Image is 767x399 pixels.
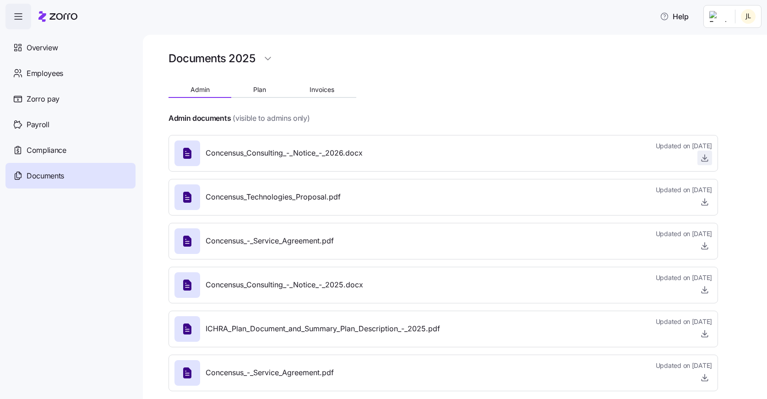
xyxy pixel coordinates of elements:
[169,51,255,65] h1: Documents 2025
[5,60,136,86] a: Employees
[206,235,334,247] span: Concensus_-_Service_Agreement.pdf
[27,145,66,156] span: Compliance
[656,185,712,194] span: Updated on [DATE]
[656,273,712,282] span: Updated on [DATE]
[656,141,712,151] span: Updated on [DATE]
[5,35,136,60] a: Overview
[206,367,334,378] span: Concensus_-_Service_Agreement.pdf
[656,229,712,238] span: Updated on [DATE]
[190,86,210,93] span: Admin
[656,361,712,370] span: Updated on [DATE]
[253,86,266,93] span: Plan
[709,11,728,22] img: Employer logo
[27,93,60,105] span: Zorro pay
[653,7,696,26] button: Help
[660,11,689,22] span: Help
[206,323,440,334] span: ICHRA_Plan_Document_and_Summary_Plan_Description_-_2025.pdf
[206,279,363,291] span: Concensus_Consulting_-_Notice_-_2025.docx
[169,113,231,124] h4: Admin documents
[5,86,136,112] a: Zorro pay
[27,170,64,182] span: Documents
[741,9,756,24] img: 4311a192385edcf7e03606fb6c0cfb2a
[233,113,310,124] span: (visible to admins only)
[206,147,363,159] span: Concensus_Consulting_-_Notice_-_2026.docx
[5,163,136,189] a: Documents
[206,191,341,203] span: Concensus_Technologies_Proposal.pdf
[27,42,58,54] span: Overview
[27,119,49,130] span: Payroll
[5,112,136,137] a: Payroll
[310,86,334,93] span: Invoices
[5,137,136,163] a: Compliance
[27,68,63,79] span: Employees
[656,317,712,326] span: Updated on [DATE]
